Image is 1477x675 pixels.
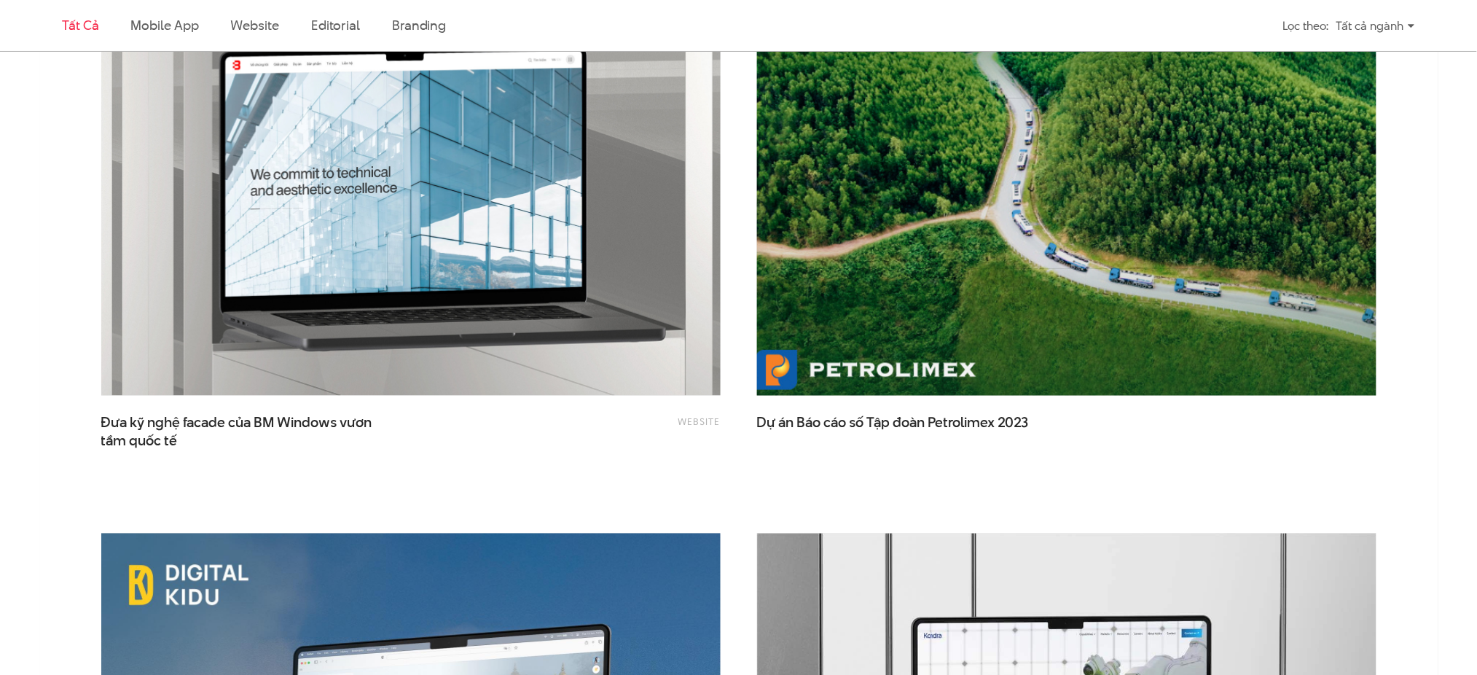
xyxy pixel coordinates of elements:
span: Tập [867,413,890,433]
span: tầm quốc tế [101,432,178,451]
span: án [779,413,794,433]
a: Editorial [311,16,360,34]
a: Đưa kỹ nghệ facade của BM Windows vươntầm quốc tế [101,414,393,450]
span: Báo [797,413,821,433]
span: cáo [824,413,847,433]
span: 2023 [998,413,1029,433]
span: Dự [757,413,776,433]
span: Đưa kỹ nghệ facade của BM Windows vươn [101,414,393,450]
a: Website [678,415,721,429]
div: Lọc theo: [1283,13,1329,39]
a: Dự án Báo cáo số Tập đoàn Petrolimex 2023 [757,414,1049,450]
a: Website [231,16,279,34]
a: Branding [392,16,446,34]
span: Petrolimex [928,413,995,433]
a: Tất cả [62,16,98,34]
div: Tất cả ngành [1336,13,1415,39]
span: số [850,413,864,433]
a: Mobile app [130,16,198,34]
span: đoàn [893,413,925,433]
